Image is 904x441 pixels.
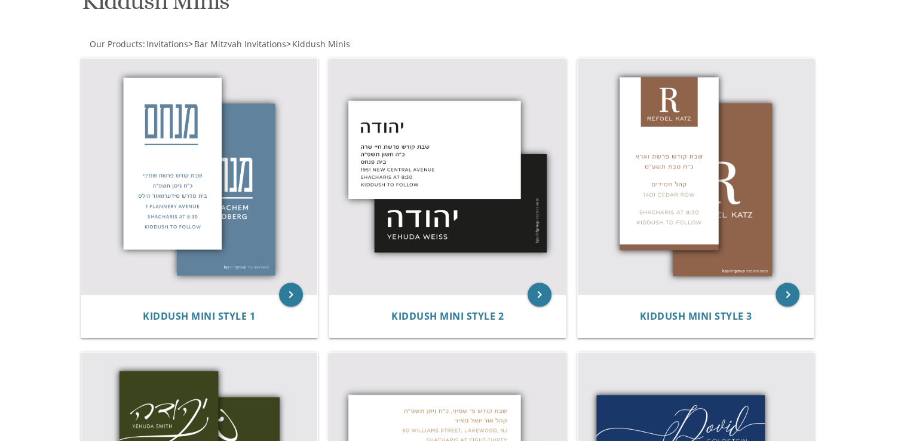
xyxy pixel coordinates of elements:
a: keyboard_arrow_right [528,283,551,307]
span: Invitations [146,38,188,50]
a: Our Products [88,38,143,50]
img: Kiddush Mini Style 2 [329,59,566,295]
span: > [286,38,350,50]
img: Kiddush Mini Style 1 [81,59,318,295]
a: keyboard_arrow_right [279,283,303,307]
span: Kiddush Mini Style 3 [640,310,752,323]
img: Kiddush Mini Style 3 [578,59,814,295]
a: Kiddush Mini Style 2 [391,311,504,322]
span: Bar Mitzvah Invitations [194,38,286,50]
a: Kiddush Mini Style 3 [640,311,752,322]
div: : [79,38,452,50]
span: Kiddush Mini Style 1 [143,310,255,323]
a: keyboard_arrow_right [776,283,799,307]
span: > [188,38,286,50]
a: Invitations [145,38,188,50]
a: Bar Mitzvah Invitations [193,38,286,50]
a: Kiddush Mini Style 1 [143,311,255,322]
span: Kiddush Minis [292,38,350,50]
a: Kiddush Minis [291,38,350,50]
span: Kiddush Mini Style 2 [391,310,504,323]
